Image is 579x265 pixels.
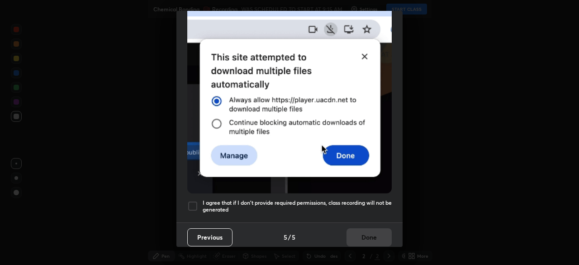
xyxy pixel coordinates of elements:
[288,232,291,242] h4: /
[284,232,287,242] h4: 5
[292,232,295,242] h4: 5
[187,228,233,246] button: Previous
[203,199,392,213] h5: I agree that if I don't provide required permissions, class recording will not be generated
